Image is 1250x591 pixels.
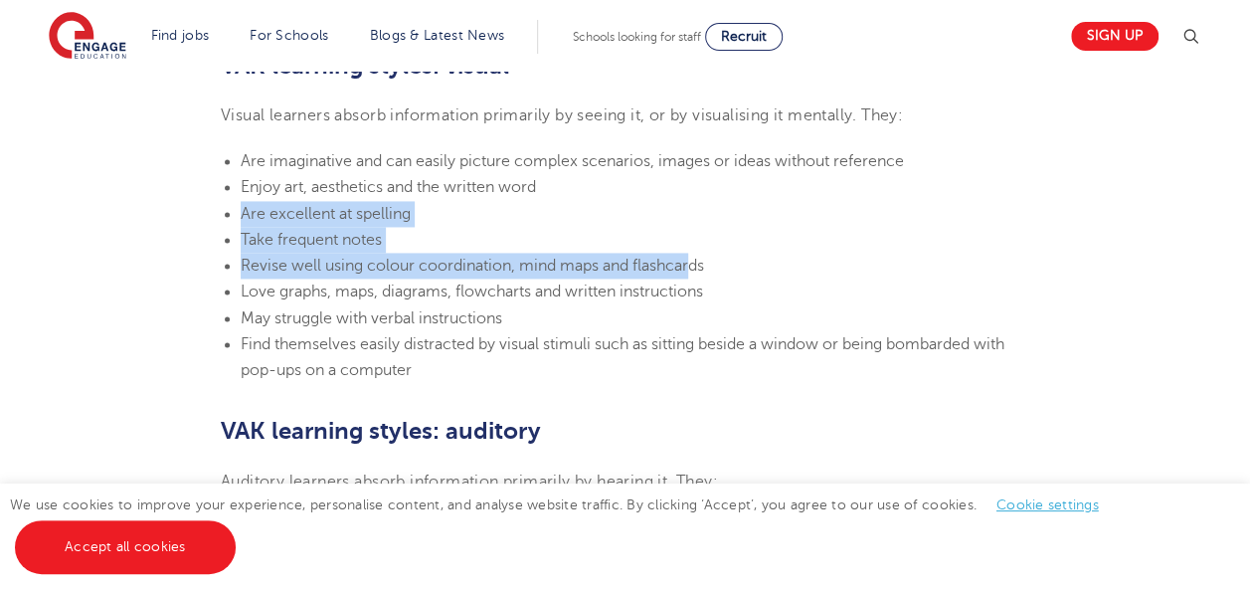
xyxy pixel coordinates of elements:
[241,231,382,249] span: Take frequent notes
[151,28,210,43] a: Find jobs
[370,28,505,43] a: Blogs & Latest News
[15,520,236,574] a: Accept all cookies
[221,52,509,80] b: VAK learning styles: visual
[721,29,767,44] span: Recruit
[221,106,903,124] span: Visual learners absorb information primarily by seeing it, or by visualising it mentally. They:
[250,28,328,43] a: For Schools
[1071,22,1159,51] a: Sign up
[241,152,904,170] span: Are imaginative and can easily picture complex scenarios, images or ideas without reference
[49,12,126,62] img: Engage Education
[241,178,536,196] span: Enjoy art, aesthetics and the written word
[241,309,502,327] span: May struggle with verbal instructions
[996,497,1099,512] a: Cookie settings
[221,417,541,445] b: VAK learning styles: auditory
[241,335,1004,379] span: Find themselves easily distracted by visual stimuli such as sitting beside a window or being bomb...
[705,23,783,51] a: Recruit
[573,30,701,44] span: Schools looking for staff
[221,472,718,490] span: Auditory learners absorb information primarily by hearing it. They:
[241,283,703,300] span: Love graphs, maps, diagrams, flowcharts and written instructions
[241,257,704,275] span: Revise well using colour coordination, mind maps and flashcards
[10,497,1119,554] span: We use cookies to improve your experience, personalise content, and analyse website traffic. By c...
[241,205,411,223] span: Are excellent at spelling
